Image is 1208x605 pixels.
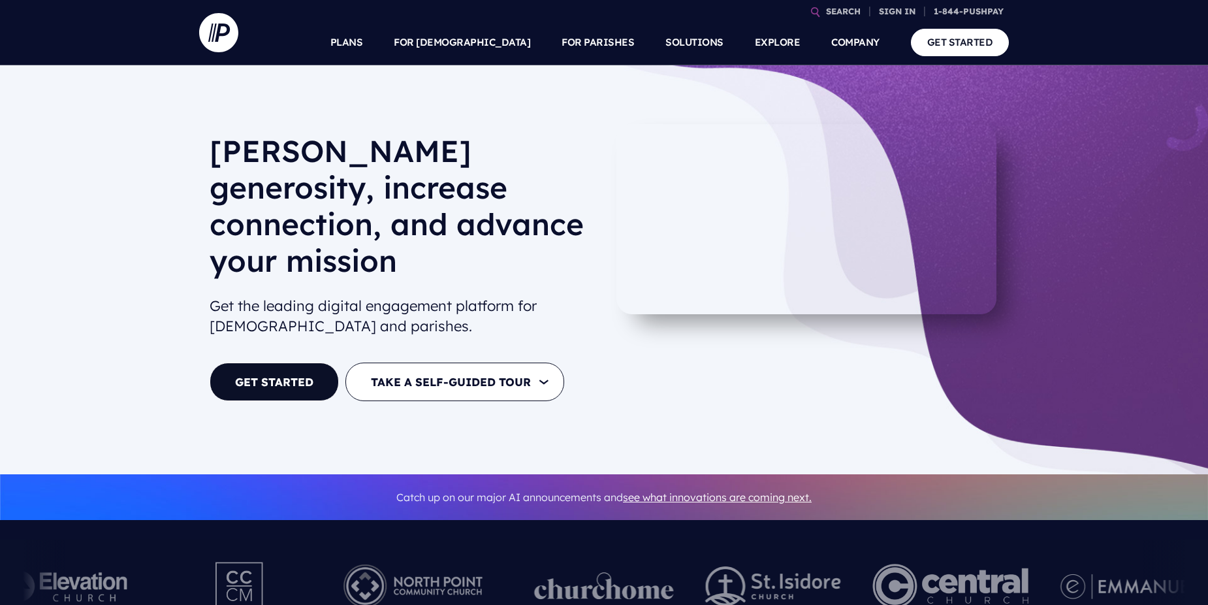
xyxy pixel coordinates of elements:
[911,29,1009,56] a: GET STARTED
[665,20,723,65] a: SOLUTIONS
[755,20,801,65] a: EXPLORE
[831,20,880,65] a: COMPANY
[210,483,998,512] p: Catch up on our major AI announcements and
[623,491,812,504] a: see what innovations are coming next.
[330,20,363,65] a: PLANS
[210,133,594,289] h1: [PERSON_NAME] generosity, increase connection, and advance your mission
[345,363,564,401] button: TAKE A SELF-GUIDED TOUR
[534,572,674,600] img: pp_logos_1
[210,291,594,342] h2: Get the leading digital engagement platform for [DEMOGRAPHIC_DATA] and parishes.
[562,20,634,65] a: FOR PARISHES
[210,363,339,401] a: GET STARTED
[394,20,530,65] a: FOR [DEMOGRAPHIC_DATA]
